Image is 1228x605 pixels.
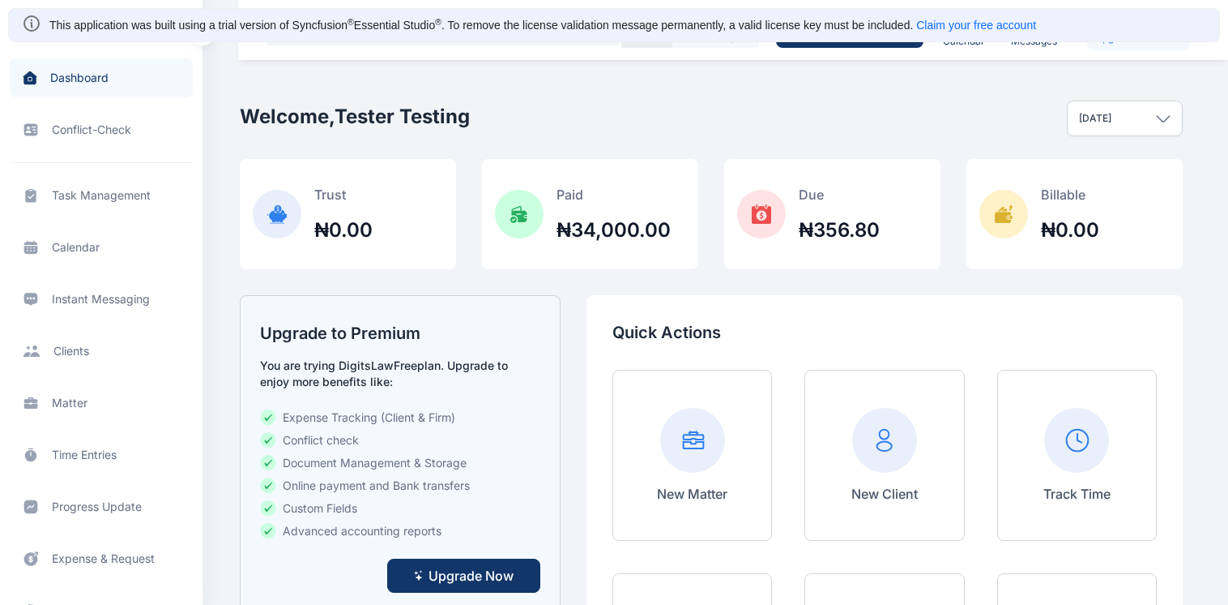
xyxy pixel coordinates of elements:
[260,358,539,390] p: You are trying DigitsLaw Free plan. Upgrade to enjoy more benefits like:
[10,58,193,97] a: dashboard
[10,384,193,423] a: matter
[916,19,1036,32] a: Claim your free account
[314,217,373,243] h2: ₦0.00
[49,19,913,32] span: This application was built using a trial version of Syncfusion Essential Studio . To remove the l...
[936,6,991,54] a: Calendar
[10,110,193,149] a: conflict-check
[283,410,455,426] span: Expense Tracking (Client & Firm)
[799,185,880,204] p: Due
[556,185,671,204] p: Paid
[314,185,373,204] p: Trust
[851,484,918,504] p: New Client
[10,436,193,474] a: time entries
[799,217,880,243] h2: ₦356.80
[10,539,193,578] a: expense & request
[10,332,193,371] a: clients
[283,432,359,448] span: Conflict check
[387,559,540,593] button: Upgrade Now
[10,280,193,319] a: Instant Messaging
[10,176,193,215] a: task management
[657,484,727,504] p: New Matter
[1079,112,1111,125] p: [DATE]
[283,523,441,539] span: Advanced accounting reports
[283,500,357,517] span: Custom Fields
[10,228,193,267] a: calendar
[1041,185,1099,204] p: Billable
[260,322,539,345] h2: Upgrade to Premium
[348,17,354,27] sup: ®
[283,478,470,494] span: Online payment and Bank transfers
[435,17,441,27] sup: ®
[240,104,470,130] h2: Welcome, Tester Testing
[1041,217,1099,243] h2: ₦0.00
[612,321,1157,344] p: Quick Actions
[1004,6,1064,54] a: Messages
[10,487,193,526] a: progress update
[22,14,41,33] img: svg+xml;base64,PHN2ZyB3aWR0aD0iMjQiIGhlaWdodD0iMjQiIHZpZXdCb3g9IjAgMCAyNCAyNCIgZmlsbD0ibm9uZSIgeG...
[556,217,671,243] h2: ₦34,000.00
[283,455,467,471] span: Document Management & Storage
[429,566,514,586] span: Upgrade Now
[1043,484,1111,504] p: Track Time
